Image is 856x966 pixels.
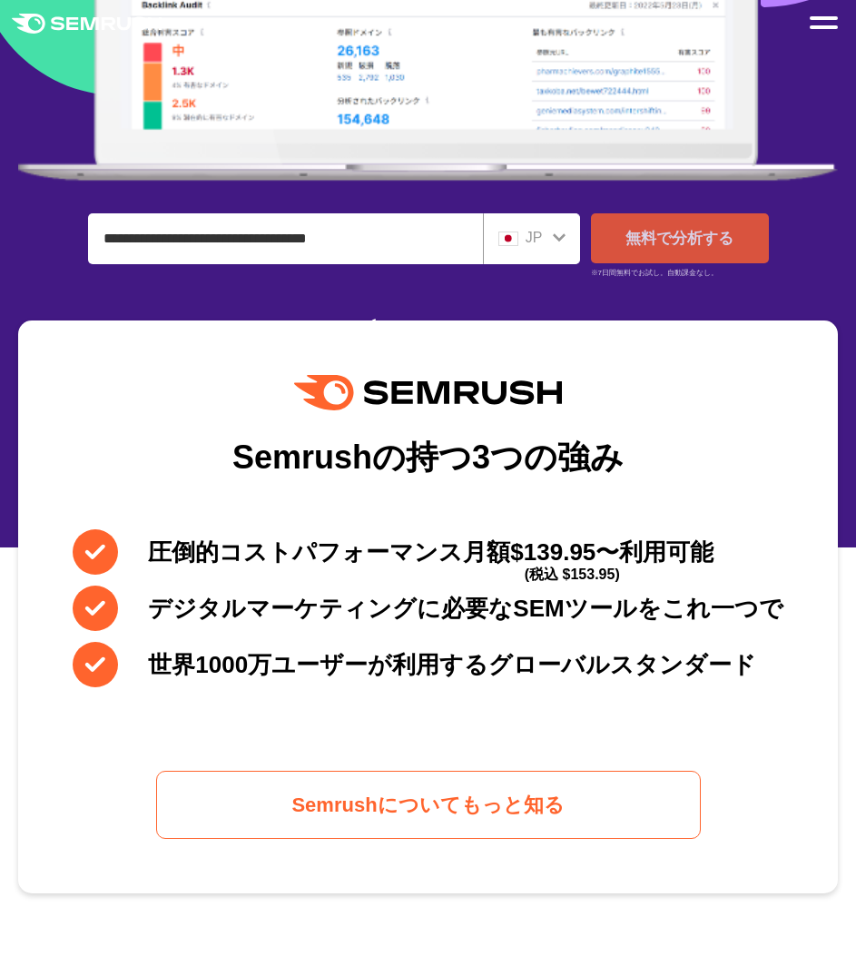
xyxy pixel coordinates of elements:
span: 無料で分析する [625,230,733,247]
span: (税込 $153.95) [525,552,620,597]
div: Semrushの持つ3つの強み [232,424,624,491]
li: デジタルマーケティングに必要なSEMツールをこれ一つで [73,586,782,631]
span: Semrushについてもっと知る [291,789,564,821]
a: Semrushについてもっと知る [156,771,701,839]
input: ドメイン、キーワードまたはURLを入力してください [89,214,482,263]
img: Semrush [294,375,561,410]
span: JP [526,230,543,245]
li: 世界1000万ユーザーが利用するグローバルスタンダード [73,642,782,687]
li: 圧倒的コストパフォーマンス月額$139.95〜利用可能 [73,529,782,575]
small: ※7日間無料でお試し。自動課金なし。 [591,264,718,281]
a: 無料で分析する [591,213,769,263]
